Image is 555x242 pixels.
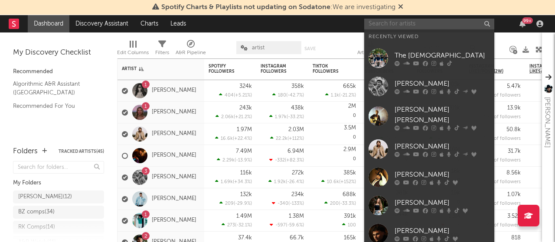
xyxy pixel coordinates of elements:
[483,115,521,119] span: 3.2 % of followers
[117,37,149,62] div: Edit Columns
[221,180,233,184] span: 1.69k
[69,15,134,32] a: Discovery Assistant
[18,222,55,232] div: RK Comps ( 14 )
[482,201,521,206] span: 0.5 % of followers
[287,93,303,98] span: -42.7 %
[274,180,286,184] span: 1.92k
[152,152,196,159] a: [PERSON_NAME]
[275,223,286,228] span: -597
[275,158,285,163] span: -332
[395,105,490,126] div: [PERSON_NAME] [PERSON_NAME]
[343,147,356,152] div: 2.9M
[122,66,187,71] div: Artist
[364,100,494,135] a: [PERSON_NAME] [PERSON_NAME]
[482,158,521,163] span: 0.5 % of followers
[269,114,304,119] div: ( )
[152,130,196,138] a: [PERSON_NAME]
[215,114,252,119] div: ( )
[291,192,304,197] div: 234k
[286,158,303,163] span: +82.3 %
[395,198,490,208] div: [PERSON_NAME]
[330,201,339,206] span: 200
[344,125,356,131] div: 3.5M
[222,158,235,163] span: 2.29k
[237,127,252,132] div: 1.97M
[395,170,490,180] div: [PERSON_NAME]
[291,84,304,89] div: 358k
[272,200,304,206] div: ( )
[340,201,355,206] span: -33.3 %
[176,37,206,62] div: A&R Pipeline
[134,15,164,32] a: Charts
[519,20,526,27] button: 99+
[239,84,252,89] div: 324k
[287,180,303,184] span: -26.4 %
[313,64,343,74] div: TikTok Followers
[344,213,356,219] div: 391k
[117,48,149,58] div: Edit Columns
[325,92,356,98] div: ( )
[289,136,303,141] span: +112 %
[522,17,533,24] div: 99 +
[13,206,104,219] a: BZ comps(34)
[288,115,303,119] span: -33.2 %
[215,179,252,184] div: ( )
[236,158,251,163] span: -13.9 %
[287,223,303,228] span: -59.6 %
[227,223,235,228] span: 273
[290,235,304,241] div: 66.7k
[13,67,104,77] div: Recommended
[357,37,385,62] div: Artist (Artist)
[28,15,69,32] a: Dashboard
[155,37,169,62] div: Filters
[348,223,356,228] span: 100
[507,213,521,219] div: 3.52k
[268,179,304,184] div: ( )
[348,103,356,109] div: 2M
[275,115,287,119] span: 1.97k
[277,201,288,206] span: -340
[507,105,521,111] div: 13.9k
[327,180,339,184] span: 10.6k
[313,102,356,123] div: 0
[340,180,355,184] span: +152 %
[398,4,403,11] span: Dismiss
[507,192,521,197] div: 1.07k
[13,48,104,58] div: My Discovery Checklist
[13,146,38,157] div: Folders
[215,136,252,141] div: ( )
[240,192,252,197] div: 132k
[239,105,252,111] div: 243k
[290,201,303,206] span: -133 %
[357,48,385,58] div: Artist (Artist)
[483,180,521,184] span: 3.1 % of followers
[482,223,521,228] span: 0.3 % of followers
[506,127,521,132] div: 50.8k
[292,170,304,176] div: 272k
[269,157,304,163] div: ( )
[395,226,490,236] div: [PERSON_NAME]
[164,15,192,32] a: Leads
[235,115,251,119] span: +21.2 %
[152,109,196,116] a: [PERSON_NAME]
[152,174,196,181] a: [PERSON_NAME]
[395,142,490,152] div: [PERSON_NAME]
[483,136,521,141] span: 2.5 % of followers
[18,207,55,217] div: BZ comps ( 34 )
[236,148,252,154] div: 7.49M
[13,79,95,97] a: Algorithmic A&R Assistant ([GEOGRAPHIC_DATA])
[364,191,494,219] a: [PERSON_NAME]
[13,190,104,203] a: [PERSON_NAME](12)
[18,192,72,202] div: [PERSON_NAME] ( 12 )
[364,72,494,100] a: [PERSON_NAME]
[222,222,252,228] div: ( )
[313,123,356,145] div: 0
[270,136,304,141] div: ( )
[511,235,521,241] div: 818
[152,217,196,224] a: [PERSON_NAME]
[272,92,304,98] div: ( )
[287,148,304,154] div: 6.94M
[364,19,494,29] input: Search for artists
[261,64,291,74] div: Instagram Followers
[331,93,339,98] span: 1.1k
